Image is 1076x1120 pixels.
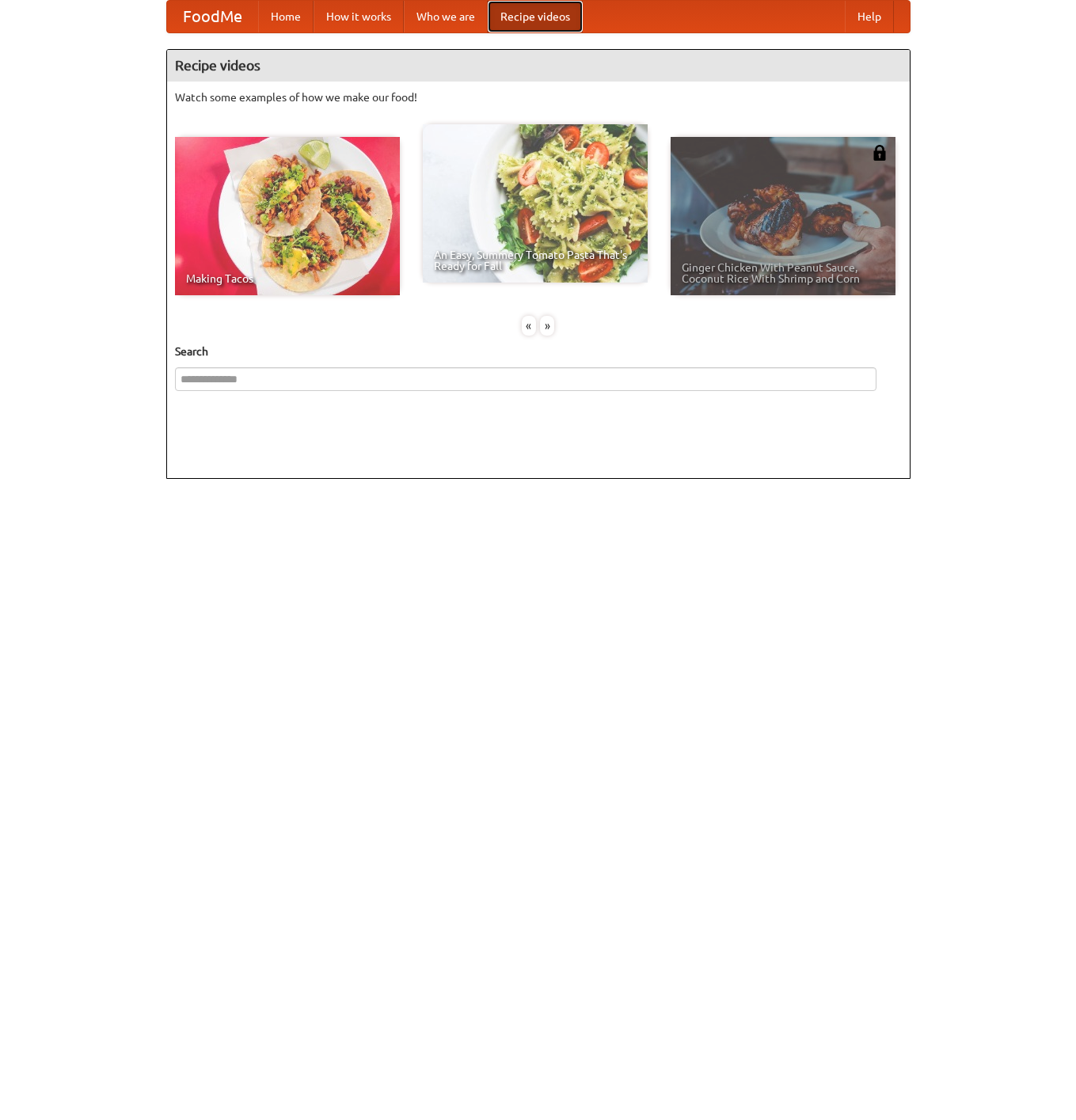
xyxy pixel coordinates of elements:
a: Making Tacos [175,137,400,295]
div: « [522,316,536,336]
a: Recipe videos [488,1,583,32]
h4: Recipe videos [167,50,910,82]
a: How it works [314,1,404,32]
div: » [540,316,554,336]
a: FoodMe [167,1,258,32]
img: 483408.png [872,145,888,161]
span: An Easy, Summery Tomato Pasta That's Ready for Fall [434,249,637,271]
h5: Search [175,344,902,359]
a: Who we are [404,1,488,32]
p: Watch some examples of how we make our food! [175,89,902,105]
a: Home [258,1,314,32]
span: Making Tacos [186,273,389,284]
a: An Easy, Summery Tomato Pasta That's Ready for Fall [423,124,648,283]
a: Help [845,1,894,32]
